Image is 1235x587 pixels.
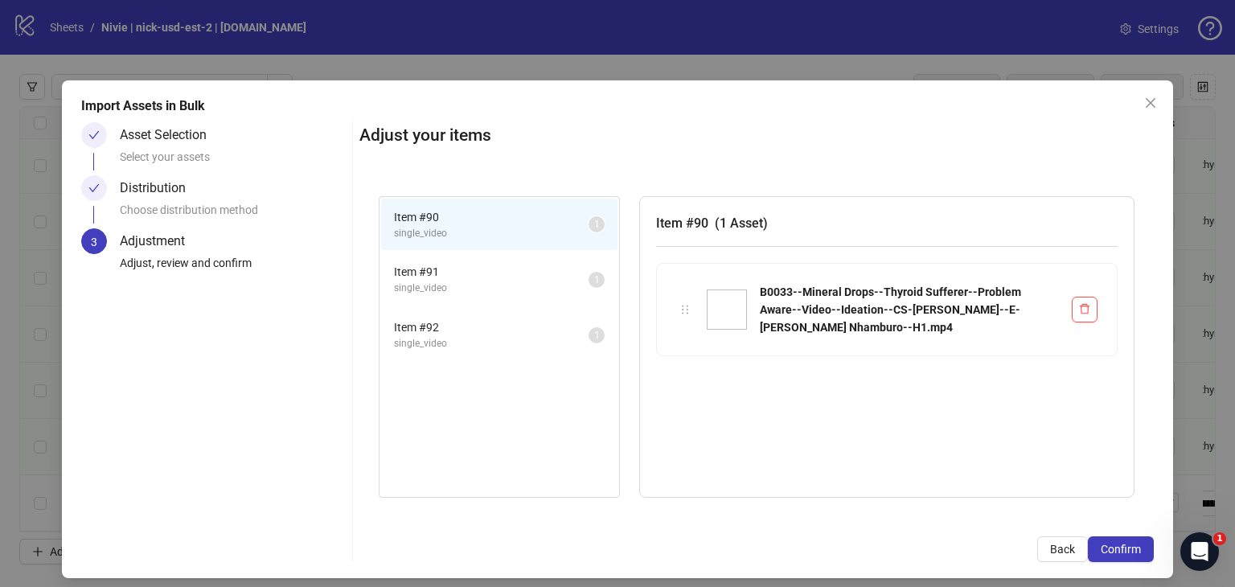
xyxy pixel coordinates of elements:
[1088,536,1154,562] button: Confirm
[120,148,346,175] div: Select your assets
[120,254,346,281] div: Adjust, review and confirm
[715,216,768,231] span: ( 1 Asset )
[676,301,694,318] div: holder
[394,226,589,241] span: single_video
[359,122,1154,149] h2: Adjust your items
[1050,543,1075,556] span: Back
[1037,536,1088,562] button: Back
[120,122,220,148] div: Asset Selection
[589,216,605,232] sup: 1
[394,208,589,226] span: Item # 90
[594,274,600,285] span: 1
[1180,532,1219,571] iframe: Intercom live chat
[1213,532,1226,545] span: 1
[88,183,100,194] span: check
[1079,303,1090,314] span: delete
[656,213,1118,233] h3: Item # 90
[589,327,605,343] sup: 1
[760,283,1059,336] div: B0033--Mineral Drops--Thyroid Sufferer--Problem Aware--Video--Ideation--CS-[PERSON_NAME]--E-[PERS...
[88,129,100,141] span: check
[594,330,600,341] span: 1
[120,175,199,201] div: Distribution
[1144,96,1157,109] span: close
[394,263,589,281] span: Item # 91
[1101,543,1141,556] span: Confirm
[120,228,198,254] div: Adjustment
[81,96,1154,116] div: Import Assets in Bulk
[594,219,600,230] span: 1
[589,272,605,288] sup: 1
[394,281,589,296] span: single_video
[707,289,747,330] img: B0033--Mineral Drops--Thyroid Sufferer--Problem Aware--Video--Ideation--CS-Stefan Vasianovych--E-...
[1072,297,1098,322] button: Delete
[394,336,589,351] span: single_video
[120,201,346,228] div: Choose distribution method
[1138,90,1163,116] button: Close
[679,304,691,315] span: holder
[91,236,97,248] span: 3
[394,318,589,336] span: Item # 92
